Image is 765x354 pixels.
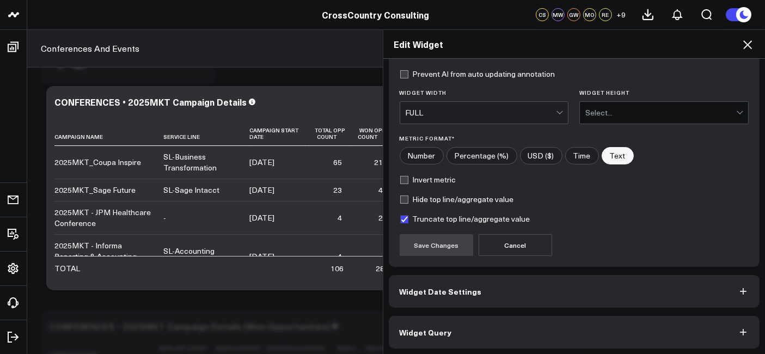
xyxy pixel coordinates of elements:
[400,234,473,256] button: Save Changes
[552,8,565,21] div: MW
[389,275,760,308] button: Widget Date Settings
[615,8,628,21] button: +9
[585,108,736,117] div: Select...
[400,89,569,96] label: Widget Width
[617,11,626,19] span: + 9
[400,287,482,296] span: Widget Date Settings
[599,8,612,21] div: RE
[394,38,755,50] h2: Edit Widget
[400,70,555,78] label: Prevent AI from auto updating annotation
[400,195,514,204] label: Hide top line/aggregate value
[446,147,517,164] label: Percentage (%)
[389,316,760,349] button: Widget Query
[520,147,562,164] label: USD ($)
[400,215,530,223] label: Truncate top line/aggregate value
[565,147,599,164] label: Time
[400,328,452,337] span: Widget Query
[479,234,552,256] button: Cancel
[602,147,634,164] label: Text
[322,9,430,21] a: CrossCountry Consulting
[400,175,456,184] label: Invert metric
[406,108,556,117] div: FULL
[583,8,596,21] div: MO
[567,8,580,21] div: GW
[579,89,749,96] label: Widget Height
[400,147,444,164] label: Number
[400,135,749,142] label: Metric Format*
[536,8,549,21] div: CS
